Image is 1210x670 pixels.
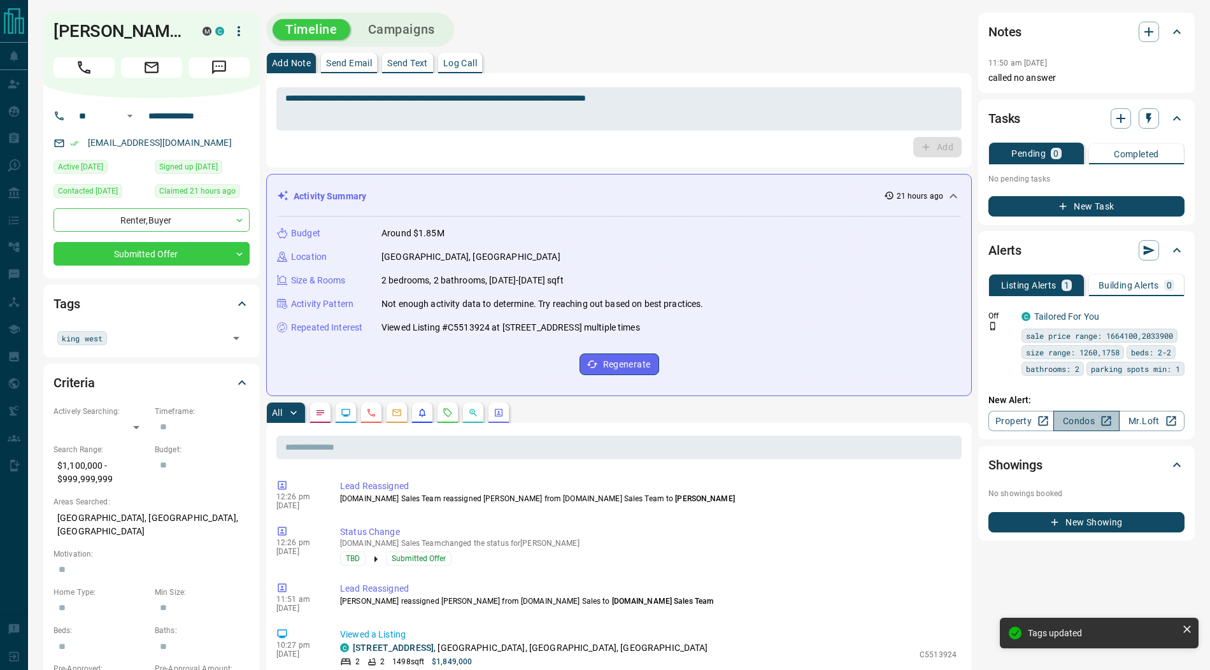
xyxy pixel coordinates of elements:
p: Send Text [387,59,428,68]
h2: Criteria [53,373,95,393]
span: bathrooms: 2 [1026,362,1079,375]
div: condos.ca [340,643,349,652]
p: [DOMAIN_NAME] Sales Team reassigned [PERSON_NAME] from [DOMAIN_NAME] Sales Team to [340,493,957,504]
p: Actively Searching: [53,406,148,417]
p: [DATE] [276,604,321,613]
div: Mon Mar 30 2020 [155,160,250,178]
p: [DATE] [276,501,321,510]
p: Activity Pattern [291,297,353,311]
p: Building Alerts [1099,281,1159,290]
p: C5513924 [920,649,957,660]
p: Lead Reassigned [340,480,957,493]
p: Pending [1011,149,1046,158]
div: Showings [988,450,1185,480]
button: Campaigns [355,19,448,40]
svg: Calls [366,408,376,418]
a: Mr.Loft [1119,411,1185,431]
div: Tasks [988,103,1185,134]
button: Open [122,108,138,124]
div: mrloft.ca [203,27,211,36]
svg: Notes [315,408,325,418]
p: Viewed a Listing [340,628,957,641]
p: 2 bedrooms, 2 bathrooms, [DATE]-[DATE] sqft [381,274,564,287]
p: 21 hours ago [897,190,943,202]
svg: Listing Alerts [417,408,427,418]
a: [STREET_ADDRESS] [353,643,434,653]
p: Around $1.85M [381,227,445,240]
p: [DOMAIN_NAME] Sales Team changed the status for [PERSON_NAME] [340,539,957,548]
p: , [GEOGRAPHIC_DATA], [GEOGRAPHIC_DATA], [GEOGRAPHIC_DATA] [353,641,708,655]
p: No pending tasks [988,169,1185,189]
div: Criteria [53,367,250,398]
span: Call [53,57,115,78]
div: condos.ca [1021,312,1030,321]
p: Lead Reassigned [340,582,957,595]
p: 1498 sqft [392,656,424,667]
p: Areas Searched: [53,496,250,508]
p: Viewed Listing #C5513924 at [STREET_ADDRESS] multiple times [381,321,640,334]
div: Notes [988,17,1185,47]
p: Not enough activity data to determine. Try reaching out based on best practices. [381,297,704,311]
span: beds: 2-2 [1131,346,1171,359]
a: Tailored For You [1034,311,1099,322]
p: [DATE] [276,650,321,659]
p: 2 [380,656,385,667]
div: condos.ca [215,27,224,36]
p: [GEOGRAPHIC_DATA], [GEOGRAPHIC_DATA] [381,250,560,264]
p: Beds: [53,625,148,636]
p: 12:26 pm [276,492,321,501]
p: Log Call [443,59,477,68]
a: Property [988,411,1054,431]
p: 1 [1064,281,1069,290]
p: All [272,408,282,417]
p: 0 [1167,281,1172,290]
span: [DOMAIN_NAME] Sales Team [612,597,714,606]
p: [DATE] [276,547,321,556]
span: Contacted [DATE] [58,185,118,197]
span: Signed up [DATE] [159,160,218,173]
p: Baths: [155,625,250,636]
h1: [PERSON_NAME] [53,21,183,41]
p: No showings booked [988,488,1185,499]
div: Tue Oct 14 2025 [155,184,250,202]
p: Home Type: [53,587,148,598]
p: Send Email [326,59,372,68]
p: Repeated Interest [291,321,362,334]
p: $1,100,000 - $999,999,999 [53,455,148,490]
button: Timeline [273,19,350,40]
a: Condos [1053,411,1119,431]
p: Size & Rooms [291,274,346,287]
h2: Alerts [988,240,1021,260]
span: Claimed 21 hours ago [159,185,236,197]
svg: Email Verified [70,139,79,148]
div: Renter , Buyer [53,208,250,232]
div: Submitted Offer [53,242,250,266]
div: Alerts [988,235,1185,266]
a: [EMAIL_ADDRESS][DOMAIN_NAME] [88,138,232,148]
span: king west [62,332,103,345]
p: 11:51 am [276,595,321,604]
p: Status Change [340,525,957,539]
p: Location [291,250,327,264]
div: Tags updated [1028,628,1177,638]
h2: Showings [988,455,1043,475]
p: 12:26 pm [276,538,321,547]
p: Completed [1114,150,1159,159]
p: [GEOGRAPHIC_DATA], [GEOGRAPHIC_DATA], [GEOGRAPHIC_DATA] [53,508,250,542]
p: Off [988,310,1014,322]
p: Min Size: [155,587,250,598]
p: 0 [1053,149,1058,158]
p: Listing Alerts [1001,281,1057,290]
h2: Tags [53,294,80,314]
svg: Push Notification Only [988,322,997,331]
span: [PERSON_NAME] [675,494,734,503]
p: Timeframe: [155,406,250,417]
span: parking spots min: 1 [1091,362,1180,375]
p: Add Note [272,59,311,68]
span: Email [121,57,182,78]
span: sale price range: 1664100,2033900 [1026,329,1173,342]
h2: Notes [988,22,1021,42]
p: New Alert: [988,394,1185,407]
span: TBD [346,552,360,565]
svg: Lead Browsing Activity [341,408,351,418]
